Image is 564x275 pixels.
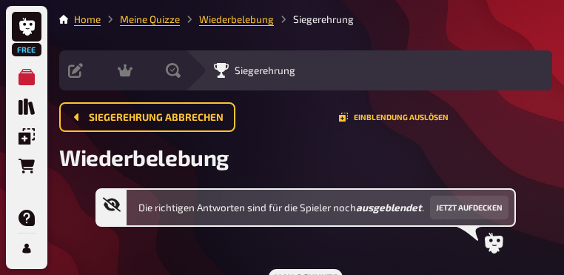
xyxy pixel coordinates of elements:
[180,12,274,27] li: Wiederbelebung
[59,144,229,170] span: Wiederbelebung
[356,202,422,213] b: ausgeblendet
[74,13,101,25] a: Home
[235,64,295,76] span: Siegerehrung
[199,13,274,25] a: Wiederbelebung
[89,113,224,123] span: Siegerehrung abbrechen
[339,113,449,122] button: Einblendung auslösen
[13,45,40,54] span: Free
[138,200,424,215] span: Die richtigen Antworten sind für die Spieler noch .
[74,12,101,27] li: Home
[59,102,235,132] button: Siegerehrung abbrechen
[120,13,180,25] a: Meine Quizze
[274,12,354,27] li: Siegerehrung
[430,196,508,219] button: Jetzt aufdecken
[101,12,180,27] li: Meine Quizze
